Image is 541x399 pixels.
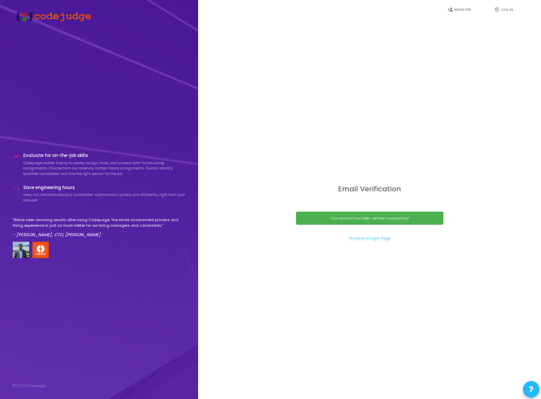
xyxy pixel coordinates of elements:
a: fingerprintLog In [487,2,527,17]
div: © 2025 Codejudge [13,383,46,389]
p: View, run, and evaluate your candidates’ submissions quickly and efficiently, right from your bro... [23,192,186,203]
p: "We've seen amazing results after using Codejudge. The whole assessment process and hiring experi... [13,217,186,228]
em: - [PERSON_NAME], CTO, [PERSON_NAME] [13,232,101,238]
a: person_addRegister [441,2,480,17]
a: Go back to Login Page [349,236,390,241]
i: fingerprint [494,7,500,12]
i: person_add [447,7,453,12]
div: Your account has been verified successfully! [304,216,436,221]
img: user image [13,242,29,258]
h4: Save engineering hours [23,185,186,190]
i: code [13,185,20,192]
i: timeline [13,153,20,160]
img: company-logo [32,242,49,258]
p: Codejudge makes it easy to create, assign, track, and assess take-home coding assignments. Choose... [23,160,186,177]
h4: Evaluate for on-the-job skills [23,153,186,158]
h3: Email Verification [296,185,443,193]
